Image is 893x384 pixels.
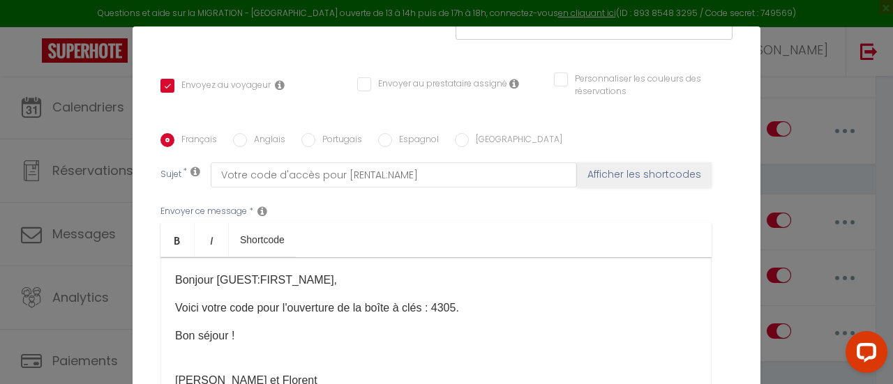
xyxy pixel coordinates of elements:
i: Envoyer au prestataire si il est assigné [509,78,519,89]
label: Espagnol [392,133,439,148]
a: Shortcode [229,223,296,256]
label: [GEOGRAPHIC_DATA] [469,133,562,148]
label: Français [174,133,217,148]
iframe: LiveChat chat widget [834,325,893,384]
label: Sujet [160,168,181,183]
p: Bon séjour ! [175,328,697,344]
p: Voici votre code pour l'ouverture de la boîte à clés : 4305. [175,300,697,316]
a: Bold [160,223,195,256]
i: Envoyer au voyageur [275,79,285,91]
p: Bonjour [GUEST:FIRST_NAME], [175,272,697,289]
a: Italic [195,223,229,256]
label: Portugais [315,133,362,148]
label: Envoyer ce message [160,205,247,218]
button: Afficher les shortcodes [577,162,712,187]
i: Message [257,206,267,217]
i: Subject [190,166,200,177]
label: Anglais [247,133,285,148]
